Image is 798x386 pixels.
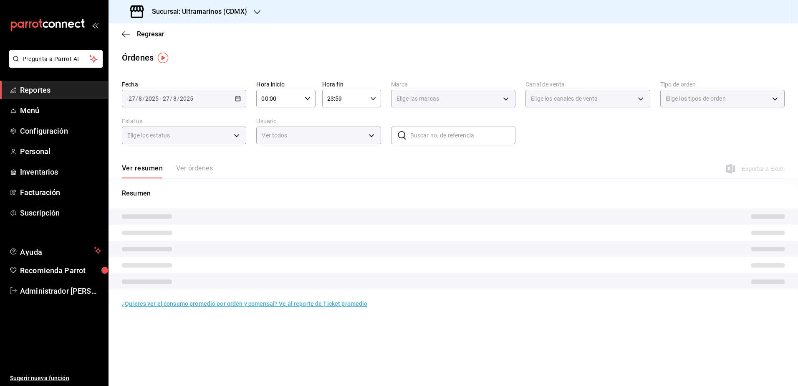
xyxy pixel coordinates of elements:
[20,187,101,198] span: Facturación
[145,95,159,102] input: ----
[122,164,213,178] div: navigation tabs
[127,131,170,140] span: Elige los estatus
[136,95,138,102] span: /
[6,61,103,69] a: Pregunta a Parrot AI
[170,95,172,102] span: /
[666,94,726,103] span: Elige los tipos de orden
[122,188,785,198] p: Resumen
[10,374,101,383] span: Sugerir nueva función
[262,131,365,140] span: Ver todos
[20,166,101,178] span: Inventarios
[20,125,101,137] span: Configuración
[525,81,650,87] label: Canal de venta
[179,95,194,102] input: ----
[20,207,101,218] span: Suscripción
[9,50,103,68] button: Pregunta a Parrot AI
[256,81,315,87] label: Hora inicio
[145,7,247,17] h3: Sucursal: Ultramarinos (CDMX)
[20,265,101,276] span: Recomienda Parrot
[160,95,162,102] span: -
[660,81,785,87] label: Tipo de orden
[137,30,164,38] span: Regresar
[410,127,515,144] input: Buscar no. de referencia
[92,22,98,28] button: open_drawer_menu
[138,95,142,102] input: --
[122,118,246,124] label: Estatus
[122,81,246,87] label: Fecha
[396,94,439,103] span: Elige las marcas
[391,81,515,87] label: Marca
[158,53,168,63] img: Tooltip marker
[122,51,154,64] div: Órdenes
[23,55,90,63] span: Pregunta a Parrot AI
[20,246,91,256] span: Ayuda
[531,94,598,103] span: Elige los canales de venta
[322,81,381,87] label: Hora fin
[142,95,145,102] span: /
[256,118,381,124] label: Usuario
[122,30,164,38] button: Regresar
[20,146,101,157] span: Personal
[20,84,101,96] span: Reportes
[128,95,136,102] input: --
[122,300,367,307] a: ¿Quieres ver el consumo promedio por orden y comensal? Ve al reporte de Ticket promedio
[173,95,177,102] input: --
[20,105,101,116] span: Menú
[177,95,179,102] span: /
[20,285,101,297] span: Administrador [PERSON_NAME]
[162,95,170,102] input: --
